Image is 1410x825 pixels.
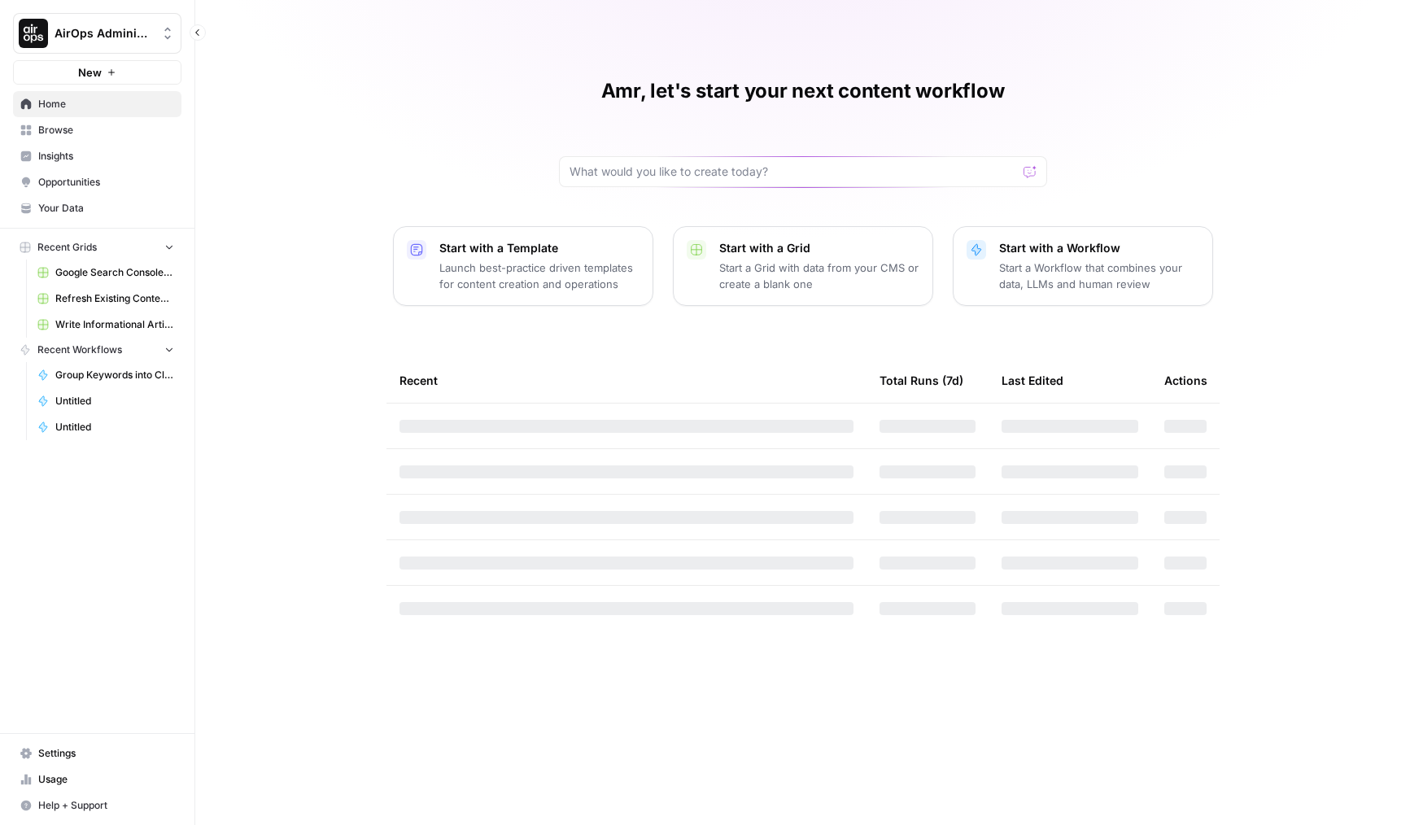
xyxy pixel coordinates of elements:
span: Usage [38,772,174,787]
div: Last Edited [1002,358,1063,403]
a: Insights [13,143,181,169]
a: Usage [13,766,181,792]
p: Start with a Workflow [999,240,1199,256]
button: Recent Grids [13,235,181,260]
img: AirOps Administrative Logo [19,19,48,48]
a: Refresh Existing Content (3) [30,286,181,312]
button: Help + Support [13,792,181,818]
a: Home [13,91,181,117]
h1: Amr, let's start your next content workflow [601,78,1005,104]
button: Recent Workflows [13,338,181,362]
input: What would you like to create today? [570,164,1017,180]
span: Insights [38,149,174,164]
p: Start a Workflow that combines your data, LLMs and human review [999,260,1199,292]
a: Opportunities [13,169,181,195]
span: Settings [38,746,174,761]
span: AirOps Administrative [55,25,153,41]
a: Untitled [30,388,181,414]
p: Launch best-practice driven templates for content creation and operations [439,260,640,292]
span: Home [38,97,174,111]
span: Recent Grids [37,240,97,255]
a: Google Search Console - [DOMAIN_NAME] [30,260,181,286]
a: Your Data [13,195,181,221]
a: Write Informational Article [30,312,181,338]
span: Untitled [55,394,174,408]
a: Untitled [30,414,181,440]
span: Google Search Console - [DOMAIN_NAME] [55,265,174,280]
span: Write Informational Article [55,317,174,332]
span: Group Keywords into Clusters [55,368,174,382]
span: New [78,64,102,81]
button: New [13,60,181,85]
button: Start with a WorkflowStart a Workflow that combines your data, LLMs and human review [953,226,1213,306]
p: Start with a Grid [719,240,919,256]
span: Help + Support [38,798,174,813]
span: Recent Workflows [37,343,122,357]
div: Recent [399,358,853,403]
button: Start with a TemplateLaunch best-practice driven templates for content creation and operations [393,226,653,306]
span: Browse [38,123,174,137]
span: Your Data [38,201,174,216]
a: Browse [13,117,181,143]
button: Start with a GridStart a Grid with data from your CMS or create a blank one [673,226,933,306]
span: Untitled [55,420,174,434]
a: Settings [13,740,181,766]
span: Opportunities [38,175,174,190]
button: Workspace: AirOps Administrative [13,13,181,54]
div: Actions [1164,358,1207,403]
span: Refresh Existing Content (3) [55,291,174,306]
div: Total Runs (7d) [880,358,963,403]
p: Start a Grid with data from your CMS or create a blank one [719,260,919,292]
p: Start with a Template [439,240,640,256]
a: Group Keywords into Clusters [30,362,181,388]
